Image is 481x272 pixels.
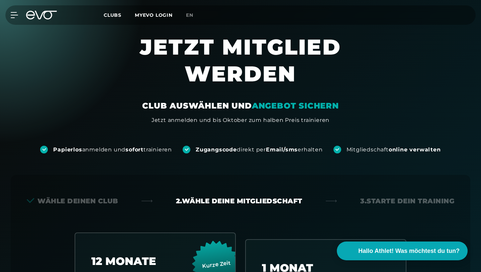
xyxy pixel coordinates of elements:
div: 3. Starte dein Training [360,196,454,206]
strong: Papierlos [53,146,82,153]
div: anmelden und trainieren [53,146,172,153]
div: Wähle deinen Club [27,196,118,206]
a: MYEVO LOGIN [135,12,173,18]
a: Clubs [104,12,135,18]
span: Hallo Athlet! Was möchtest du tun? [358,247,460,256]
div: 2. Wähle deine Mitgliedschaft [176,196,302,206]
em: ANGEBOT SICHERN [252,101,339,111]
span: Clubs [104,12,121,18]
div: direkt per erhalten [196,146,322,153]
strong: online verwalten [389,146,441,153]
div: Mitgliedschaft [347,146,441,153]
span: en [186,12,193,18]
div: CLUB AUSWÄHLEN UND [142,100,339,111]
div: Jetzt anmelden und bis Oktober zum halben Preis trainieren [152,116,329,124]
strong: Email/sms [266,146,298,153]
button: Hallo Athlet! Was möchtest du tun? [337,242,468,260]
strong: Zugangscode [196,146,237,153]
a: en [186,11,201,19]
strong: sofort [125,146,143,153]
h1: JETZT MITGLIED WERDEN [87,33,394,100]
